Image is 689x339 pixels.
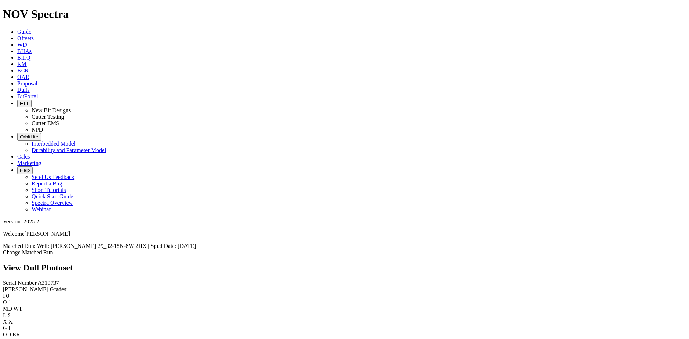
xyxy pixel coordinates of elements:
span: 0 [6,293,9,299]
label: G [3,325,7,331]
h2: View Dull Photoset [3,263,686,273]
a: Guide [17,29,31,35]
span: A319737 [38,280,59,286]
a: Durability and Parameter Model [32,147,106,153]
button: Help [17,166,33,174]
a: WD [17,42,27,48]
a: BCR [17,67,29,74]
a: Change Matched Run [3,249,53,255]
a: Offsets [17,35,34,41]
a: Send Us Feedback [32,174,74,180]
label: OD [3,331,11,338]
a: New Bit Designs [32,107,71,113]
label: L [3,312,6,318]
a: NPD [32,127,43,133]
span: S [8,312,11,318]
span: X [9,319,13,325]
span: 1 [9,299,11,305]
a: Calcs [17,154,30,160]
div: Version: 2025.2 [3,218,686,225]
a: Short Tutorials [32,187,66,193]
a: Webinar [32,206,51,212]
a: BHAs [17,48,32,54]
a: Quick Start Guide [32,193,73,199]
span: FTT [20,101,29,106]
label: I [3,293,5,299]
span: I [9,325,10,331]
a: Interbedded Model [32,141,75,147]
a: Marketing [17,160,41,166]
a: Spectra Overview [32,200,73,206]
label: O [3,299,7,305]
a: Report a Bug [32,180,62,187]
button: FTT [17,100,32,107]
h1: NOV Spectra [3,8,686,21]
span: [PERSON_NAME] [24,231,70,237]
label: MD [3,306,12,312]
p: Welcome [3,231,686,237]
span: ER [13,331,20,338]
a: Cutter EMS [32,120,59,126]
a: BitIQ [17,55,30,61]
span: Matched Run: [3,243,36,249]
a: Dulls [17,87,30,93]
a: BitPortal [17,93,38,99]
span: WT [14,306,23,312]
a: Proposal [17,80,37,86]
button: OrbitLite [17,133,41,141]
span: Well: [PERSON_NAME] 29_32-15N-8W 2HX | Spud Date: [DATE] [37,243,196,249]
label: Serial Number [3,280,37,286]
a: KM [17,61,27,67]
div: [PERSON_NAME] Grades: [3,286,686,293]
a: OAR [17,74,29,80]
span: OrbitLite [20,134,38,140]
label: X [3,319,7,325]
a: Cutter Testing [32,114,64,120]
span: Help [20,168,30,173]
